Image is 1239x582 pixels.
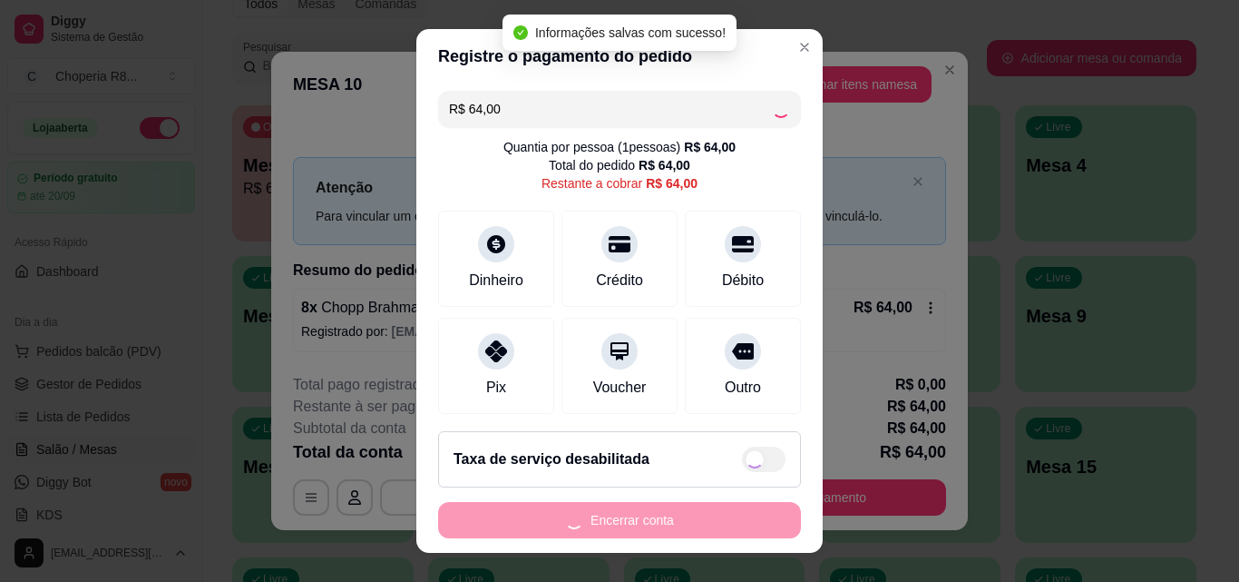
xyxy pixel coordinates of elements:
[596,270,643,291] div: Crédito
[535,25,726,40] span: Informações salvas com sucesso!
[684,138,736,156] div: R$ 64,00
[454,449,649,470] h2: Taxa de serviço desabilitada
[513,25,528,40] span: check-circle
[469,270,523,291] div: Dinheiro
[772,100,790,118] div: Loading
[722,270,764,291] div: Débito
[639,156,690,174] div: R$ 64,00
[449,91,772,127] input: Ex.: hambúrguer de cordeiro
[593,377,647,399] div: Voucher
[486,377,506,399] div: Pix
[416,29,823,84] header: Registre o pagamento do pedido
[503,138,736,156] div: Quantia por pessoa ( 1 pessoas)
[646,174,698,192] div: R$ 64,00
[549,156,690,174] div: Total do pedido
[725,377,761,399] div: Outro
[790,33,819,62] button: Close
[541,174,698,192] div: Restante a cobrar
